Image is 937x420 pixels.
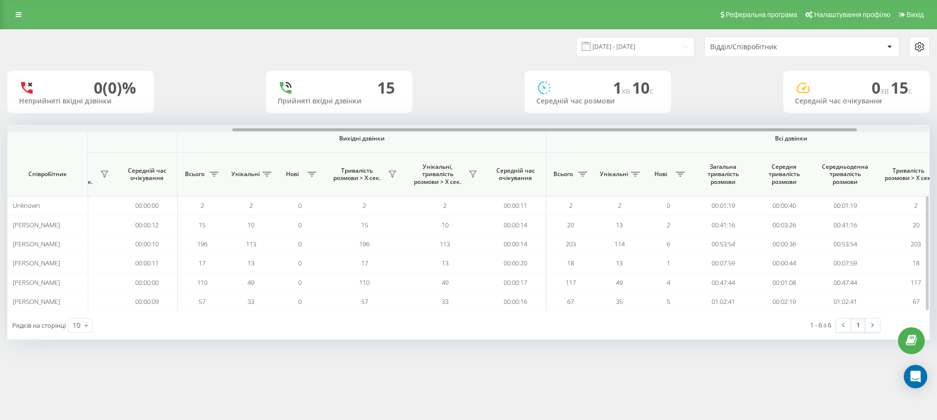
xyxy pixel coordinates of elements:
span: 20 [567,220,574,229]
span: Загальна тривалість розмови [700,163,746,186]
span: 0 [298,201,302,210]
span: 13 [616,220,623,229]
div: 0 (0)% [94,79,136,97]
span: 0 [298,240,302,248]
div: Open Intercom Messenger [904,365,927,388]
span: 203 [911,240,921,248]
span: 1 [613,77,632,98]
span: 196 [359,240,369,248]
span: 113 [246,240,256,248]
td: 00:00:09 [117,292,178,311]
span: 203 [566,240,576,248]
div: Прийняті вхідні дзвінки [278,97,401,105]
span: 0 [872,77,891,98]
td: 00:00:14 [485,235,546,254]
span: Унікальні [600,170,628,178]
td: 00:00:20 [485,254,546,273]
td: 00:00:44 [754,254,815,273]
span: 10 [442,220,448,229]
span: 17 [199,259,205,267]
span: 2 [569,201,572,210]
td: 00:01:19 [693,196,754,215]
td: 00:00:11 [485,196,546,215]
td: 00:41:16 [693,215,754,234]
span: 15 [199,220,205,229]
span: Нові [280,170,305,178]
td: 00:00:17 [485,273,546,292]
span: 6 [667,240,670,248]
span: [PERSON_NAME] [13,297,60,306]
span: [PERSON_NAME] [13,220,60,229]
td: 00:00:12 [117,215,178,234]
span: Середній час очікування [124,167,170,182]
span: Співробітник [16,170,79,178]
td: 00:01:08 [754,273,815,292]
span: 2 [443,201,447,210]
span: 18 [567,259,574,267]
td: 01:02:41 [693,292,754,311]
span: 0 [667,201,670,210]
span: 0 [298,220,302,229]
span: 4 [667,278,670,287]
span: Тривалість розмови > Х сек. [880,167,937,182]
div: Середній час розмови [536,97,659,105]
span: 196 [197,240,207,248]
span: [PERSON_NAME] [13,240,60,248]
td: 00:53:54 [815,235,876,254]
span: 13 [616,259,623,267]
span: 2 [363,201,366,210]
span: 15 [891,77,912,98]
span: 2 [201,201,204,210]
div: Неприйняті вхідні дзвінки [19,97,142,105]
td: 01:02:41 [815,292,876,311]
span: Середньоденна тривалість розмови [822,163,868,186]
span: 2 [667,220,670,229]
span: 49 [616,278,623,287]
span: 113 [440,240,450,248]
span: 110 [197,278,207,287]
span: Вихідні дзвінки [201,135,523,142]
td: 00:41:16 [815,215,876,234]
span: [PERSON_NAME] [13,259,60,267]
td: 00:47:44 [693,273,754,292]
span: 0 [298,259,302,267]
span: c [650,85,653,96]
span: 0 [298,278,302,287]
td: 00:01:19 [815,196,876,215]
span: 1 [667,259,670,267]
span: Всього [183,170,207,178]
span: 2 [914,201,917,210]
div: Середній час очікування [795,97,918,105]
td: 00:00:00 [117,196,178,215]
span: 17 [361,259,368,267]
span: 67 [567,297,574,306]
td: 00:03:26 [754,215,815,234]
span: хв [622,85,632,96]
span: Середній час очікування [492,167,538,182]
span: Рядків на сторінці [12,321,66,330]
span: 114 [614,240,625,248]
span: хв [880,85,891,96]
td: 00:00:11 [117,254,178,273]
span: Тривалість розмови > Х сек. [329,167,385,182]
td: 00:07:59 [815,254,876,273]
span: 10 [632,77,653,98]
span: Unknown [13,201,40,210]
span: 5 [667,297,670,306]
span: 0 [298,297,302,306]
td: 00:07:59 [693,254,754,273]
div: Відділ/Співробітник [710,43,827,51]
div: 1 - 6 з 6 [810,320,831,330]
span: 57 [361,297,368,306]
span: 117 [566,278,576,287]
span: Унікальні [231,170,260,178]
td: 00:00:16 [485,292,546,311]
td: 00:47:44 [815,273,876,292]
span: 20 [913,220,919,229]
span: 117 [911,278,921,287]
span: 49 [247,278,254,287]
span: Унікальні, тривалість розмови > Х сек. [409,163,466,186]
span: [PERSON_NAME] [13,278,60,287]
span: 13 [442,259,448,267]
span: Вихід [907,11,924,19]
